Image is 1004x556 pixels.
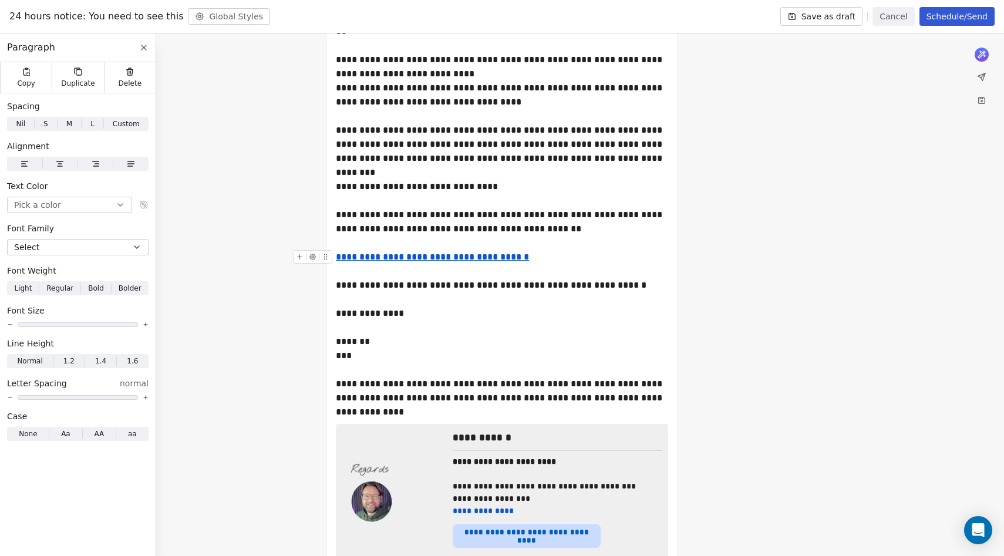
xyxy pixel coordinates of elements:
span: Delete [119,79,142,88]
span: AA [94,429,104,439]
span: Select [14,241,39,253]
span: 1.2 [63,356,75,366]
button: Save as draft [780,7,863,26]
span: L [90,119,95,129]
span: Bold [88,283,104,294]
span: Paragraph [7,41,55,55]
span: Aa [61,429,70,439]
span: Font Weight [7,265,56,277]
span: Line Height [7,338,54,349]
button: Schedule/Send [919,7,995,26]
span: 24 hours notice: You need to see this [9,9,183,23]
span: Font Size [7,305,45,316]
span: Alignment [7,140,49,152]
span: Normal [17,356,42,366]
span: Text Color [7,180,48,192]
button: Global Styles [188,8,270,25]
span: Light [14,283,32,294]
span: aa [128,429,137,439]
span: Custom [113,119,140,129]
span: None [19,429,37,439]
span: Nil [16,119,25,129]
span: Letter Spacing [7,378,67,389]
button: Cancel [872,7,914,26]
span: 1.4 [95,356,106,366]
div: Open Intercom Messenger [964,516,992,544]
span: M [66,119,72,129]
button: Pick a color [7,197,132,213]
span: Regular [46,283,73,294]
span: Copy [17,79,35,88]
span: 1.6 [127,356,138,366]
span: Duplicate [61,79,95,88]
span: Bolder [119,283,141,294]
span: Spacing [7,100,40,112]
span: Font Family [7,223,54,234]
span: normal [120,378,149,389]
span: S [43,119,48,129]
span: Case [7,410,27,422]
